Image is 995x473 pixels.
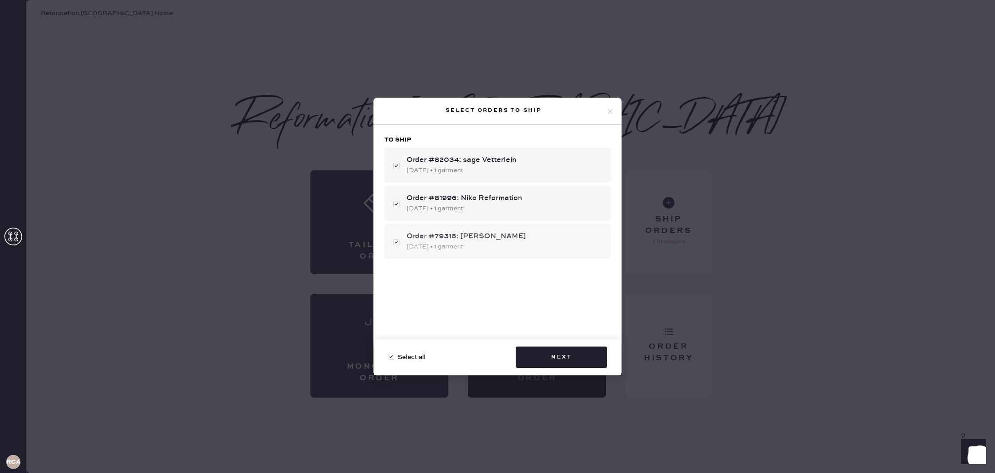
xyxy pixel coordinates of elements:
h3: RCA [6,459,20,465]
div: Select orders to ship [381,105,606,116]
h3: To ship [384,135,611,144]
button: Next [516,347,607,368]
div: [DATE] • 1 garment [407,242,603,252]
iframe: Front Chat [953,433,991,471]
div: Order #79316: [PERSON_NAME] [407,231,603,242]
div: Order #81996: Niko Reformation [407,193,603,204]
div: [DATE] • 1 garment [407,204,603,213]
div: Order #82034: sage Vetterlein [407,155,603,166]
span: Select all [398,352,426,362]
div: [DATE] • 1 garment [407,166,603,175]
